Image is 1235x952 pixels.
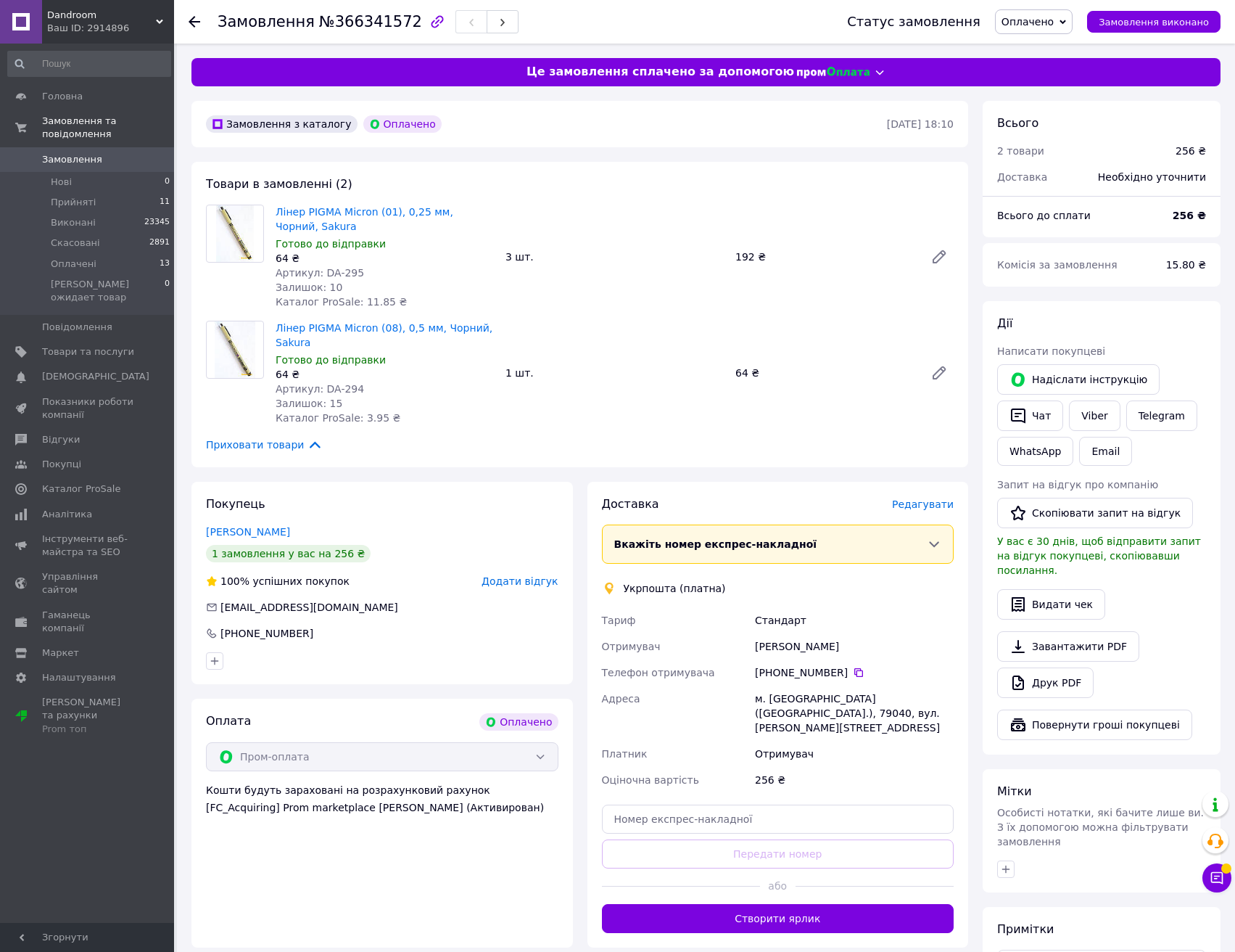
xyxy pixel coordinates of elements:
[216,205,254,262] img: Лінер PIGMA Micron (01), 0,25 мм, Чорний, Sakura
[276,206,453,232] a: Лінер PIGMA Micron (01), 0,25 мм, Чорний, Sakura
[500,247,730,267] div: 3 шт.
[1202,863,1231,892] button: Чат з покупцем
[997,498,1193,528] button: Скопіювати запит на відгук
[51,237,100,250] span: Скасовані
[602,615,636,626] span: Тариф
[42,570,134,596] span: Управління сайтом
[42,395,134,422] span: Показники роботи компанії
[1099,17,1209,28] span: Замовлення виконано
[997,535,1201,576] span: У вас є 30 днів, щоб відправити запит на відгук покупцеві, скопіювавши посилання.
[206,115,358,133] div: Замовлення з каталогу
[997,807,1204,848] span: Особисті нотатки, які бачите лише ви. З їх допомогою можна фільтрувати замовлення
[752,686,957,741] div: м. [GEOGRAPHIC_DATA] ([GEOGRAPHIC_DATA].), 79040, вул. [PERSON_NAME][STREET_ADDRESS]
[42,483,120,496] span: Каталог ProSale
[319,13,422,30] span: №366341572
[752,633,957,660] div: [PERSON_NAME]
[997,210,1091,221] span: Всього до сплати
[602,693,640,705] span: Адреса
[276,322,492,348] a: Лінер PIGMA Micron (08), 0,5 мм, Чорний, Sakura
[206,545,371,562] div: 1 замовлення у вас на 256 ₴
[479,713,558,731] div: Оплачено
[276,383,364,395] span: Артикул: DA-294
[276,412,400,424] span: Каталог ProSale: 3.95 ₴
[482,575,558,587] span: Додати відгук
[206,800,558,815] div: [FC_Acquiring] Prom marketplace [PERSON_NAME] (Активирован)
[160,258,170,271] span: 13
[887,118,954,130] time: [DATE] 18:10
[997,631,1139,662] a: Завантажити PDF
[997,710,1192,740] button: Повернути гроші покупцеві
[730,247,919,267] div: 192 ₴
[189,15,200,29] div: Повернутися назад
[1089,161,1215,193] div: Необхідно уточнити
[42,609,134,635] span: Гаманець компанії
[215,321,255,378] img: Лінер PIGMA Micron (08), 0,5 мм, Чорний, Sakura
[206,497,265,511] span: Покупець
[51,196,96,209] span: Прийняті
[997,171,1047,183] span: Доставка
[42,321,112,334] span: Повідомлення
[276,367,494,382] div: 64 ₴
[276,282,342,293] span: Залишок: 10
[165,278,170,304] span: 0
[1126,401,1197,431] a: Telegram
[206,526,290,538] a: [PERSON_NAME]
[149,237,170,250] span: 2891
[602,904,954,933] button: Створити ярлик
[206,714,251,728] span: Оплата
[47,22,174,35] div: Ваш ID: 2914896
[997,145,1044,157] span: 2 товари
[602,667,715,678] span: Телефон отримувача
[220,575,249,587] span: 100%
[1001,16,1054,28] span: Оплачено
[997,345,1105,357] span: Написати покупцеві
[42,458,81,471] span: Покупці
[42,723,134,736] div: Prom топ
[602,805,954,834] input: Номер експрес-накладної
[51,258,96,271] span: Оплачені
[755,665,954,680] div: [PHONE_NUMBER]
[363,115,442,133] div: Оплачено
[42,90,83,103] span: Головна
[1069,401,1120,431] a: Viber
[47,9,156,22] span: Dandroom
[51,278,165,304] span: [PERSON_NAME] ожидает товар
[997,668,1094,698] a: Друк PDF
[752,767,957,793] div: 256 ₴
[42,508,92,521] span: Аналітика
[500,363,730,383] div: 1 шт.
[42,370,149,383] span: [DEMOGRAPHIC_DATA]
[51,216,96,229] span: Виконані
[1173,210,1206,221] b: 256 ₴
[1087,11,1220,33] button: Замовлення виконано
[42,345,134,358] span: Товари та послуги
[760,879,796,893] span: або
[925,242,954,271] a: Редагувати
[276,267,364,279] span: Артикул: DA-295
[144,216,170,229] span: 23345
[206,177,352,191] span: Товари в замовленні (2)
[620,581,730,596] div: Укрпошта (платна)
[614,538,817,550] span: Вкажіть номер експрес-накладної
[219,626,315,641] div: [PHONE_NUMBER]
[276,238,386,250] span: Готово до відправки
[997,259,1118,271] span: Комісія за замовлення
[220,602,398,613] span: [EMAIL_ADDRESS][DOMAIN_NAME]
[730,363,919,383] div: 64 ₴
[218,13,315,30] span: Замовлення
[752,607,957,633] div: Стандарт
[276,296,407,308] span: Каталог ProSale: 11.85 ₴
[526,64,794,81] span: Це замовлення сплачено за допомогою
[602,641,661,652] span: Отримувач
[997,364,1160,395] button: Надіслати інструкцію
[1079,437,1132,466] button: Email
[276,251,494,266] div: 64 ₴
[276,398,342,409] span: Залишок: 15
[602,748,648,760] span: Платник
[997,316,1012,330] span: Дії
[51,176,72,189] span: Нові
[42,647,79,660] span: Маркет
[997,479,1158,491] span: Запит на відгук про компанію
[42,153,102,166] span: Замовлення
[42,533,134,559] span: Інструменти веб-майстра та SEO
